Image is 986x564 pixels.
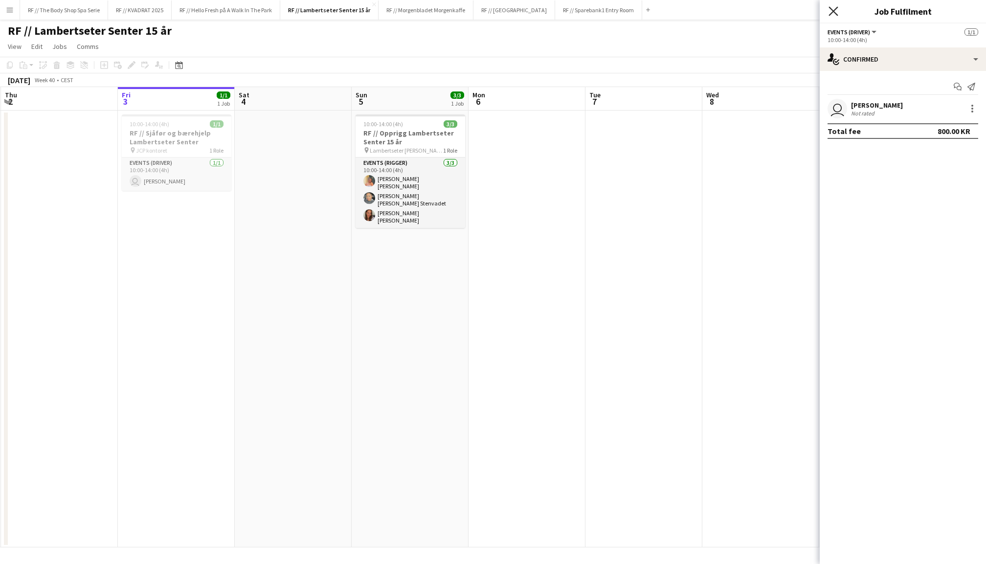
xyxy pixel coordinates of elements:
[122,158,231,191] app-card-role: Events (Driver)1/110:00-14:00 (4h) [PERSON_NAME]
[122,114,231,191] app-job-card: 10:00-14:00 (4h)1/1RF // Sjåfør og bærehjelp Lambertseter Senter JCP kontoret1 RoleEvents (Driver...
[588,96,601,107] span: 7
[122,90,131,99] span: Fri
[209,147,224,154] span: 1 Role
[451,100,464,107] div: 1 Job
[61,76,73,84] div: CEST
[964,28,978,36] span: 1/1
[820,5,986,18] h3: Job Fulfilment
[3,96,17,107] span: 2
[5,90,17,99] span: Thu
[589,90,601,99] span: Tue
[828,36,978,44] div: 10:00-14:00 (4h)
[851,101,903,110] div: [PERSON_NAME]
[48,40,71,53] a: Jobs
[356,90,367,99] span: Sun
[828,28,878,36] button: Events (Driver)
[122,129,231,146] h3: RF // Sjåfør og bærehjelp Lambertseter Senter
[443,147,457,154] span: 1 Role
[471,96,485,107] span: 6
[73,40,103,53] a: Comms
[31,42,43,51] span: Edit
[356,158,465,228] app-card-role: Events (Rigger)3/310:00-14:00 (4h)[PERSON_NAME] [PERSON_NAME][PERSON_NAME] [PERSON_NAME] Stenvade...
[363,120,403,128] span: 10:00-14:00 (4h)
[706,90,719,99] span: Wed
[938,126,970,136] div: 800.00 KR
[108,0,172,20] button: RF // KVADRAT 2025
[32,76,57,84] span: Week 40
[705,96,719,107] span: 8
[8,75,30,85] div: [DATE]
[8,23,172,38] h1: RF // Lambertseter Senter 15 år
[217,91,230,99] span: 1/1
[52,42,67,51] span: Jobs
[77,42,99,51] span: Comms
[354,96,367,107] span: 5
[280,0,379,20] button: RF // Lambertseter Senter 15 år
[356,114,465,228] app-job-card: 10:00-14:00 (4h)3/3RF // Opprigg Lambertseter Senter 15 år Lambertseter [PERSON_NAME]1 RoleEvents...
[828,126,861,136] div: Total fee
[210,120,224,128] span: 1/1
[239,90,249,99] span: Sat
[356,129,465,146] h3: RF // Opprigg Lambertseter Senter 15 år
[20,0,108,20] button: RF // The Body Shop Spa Serie
[450,91,464,99] span: 3/3
[217,100,230,107] div: 1 Job
[27,40,46,53] a: Edit
[851,110,876,117] div: Not rated
[172,0,280,20] button: RF // Hello Fresh på A Walk In The Park
[8,42,22,51] span: View
[473,0,555,20] button: RF // [GEOGRAPHIC_DATA]
[4,40,25,53] a: View
[828,28,870,36] span: Events (Driver)
[237,96,249,107] span: 4
[370,147,443,154] span: Lambertseter [PERSON_NAME]
[120,96,131,107] span: 3
[444,120,457,128] span: 3/3
[555,0,642,20] button: RF // Sparebank1 Entry Room
[130,120,169,128] span: 10:00-14:00 (4h)
[136,147,167,154] span: JCP kontoret
[820,47,986,71] div: Confirmed
[379,0,473,20] button: RF // Morgenbladet Morgenkaffe
[472,90,485,99] span: Mon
